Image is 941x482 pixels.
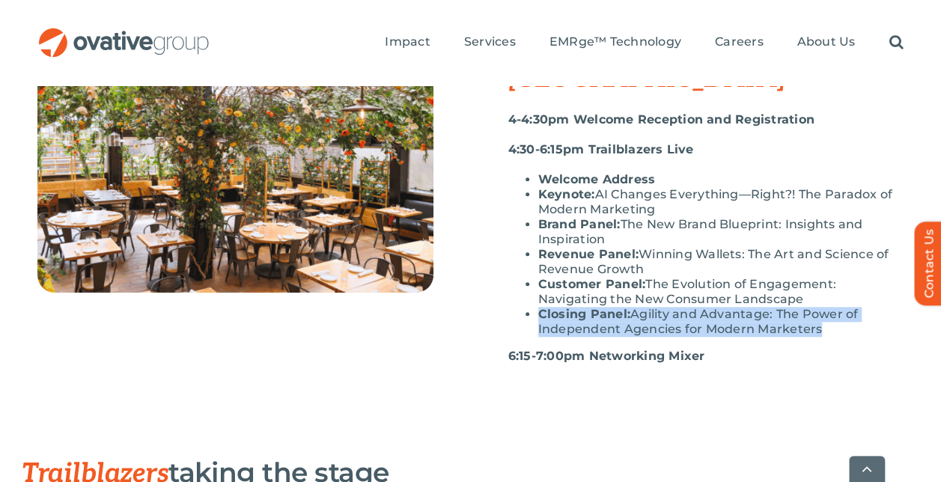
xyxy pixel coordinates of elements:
li: The New Brand Blueprint: Insights and Inspiration [538,217,904,247]
strong: 6:15-7:00pm Networking Mixer [508,349,705,363]
a: Impact [385,34,430,51]
h3: Join us in [508,31,904,94]
a: EMRge™ Technology [549,34,681,51]
a: About Us [797,34,855,51]
li: Agility and Advantage: The Power of Independent Agencies for Modern Marketers [538,307,904,337]
strong: 4:30-6:15pm Trailblazers Live [508,142,694,156]
img: Eataly [37,31,433,293]
span: Services [464,34,516,49]
nav: Menu [385,19,903,67]
strong: Brand Panel: [538,217,621,231]
a: Services [464,34,516,51]
a: OG_Full_horizontal_RGB [37,26,210,40]
span: About Us [797,34,855,49]
span: Careers [715,34,764,49]
li: Winning Wallets: The Art and Science of Revenue Growth [538,247,904,277]
strong: Keynote: [538,187,595,201]
span: Impact [385,34,430,49]
a: Search [889,34,903,51]
li: The Evolution of Engagement: Navigating the New Consumer Landscape [538,277,904,307]
span: EMRge™ Technology [549,34,681,49]
strong: Closing Panel: [538,307,630,321]
strong: 4-4:30pm Welcome Reception and Registration [508,112,814,126]
strong: Welcome Address [538,172,656,186]
a: Careers [715,34,764,51]
strong: Customer Panel: [538,277,646,291]
strong: Revenue Panel: [538,247,639,261]
li: AI Changes Everything—Right?! The Paradox of Modern Marketing [538,187,904,217]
